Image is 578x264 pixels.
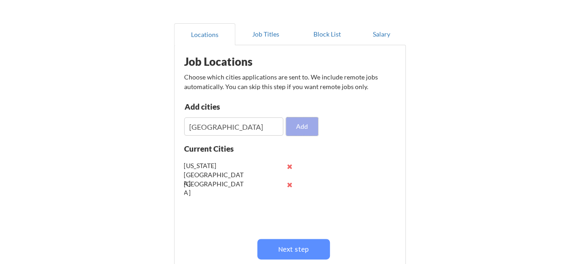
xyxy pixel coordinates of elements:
[184,72,395,91] div: Choose which cities applications are sent to. We include remote jobs automatically. You can skip ...
[286,117,318,136] button: Add
[358,23,406,45] button: Salary
[184,161,244,188] div: [US_STATE][GEOGRAPHIC_DATA]
[184,180,244,197] div: [GEOGRAPHIC_DATA]
[185,103,279,111] div: Add cities
[184,117,284,136] input: Type here...
[257,239,330,259] button: Next step
[184,56,300,67] div: Job Locations
[184,145,254,153] div: Current Cities
[174,23,235,45] button: Locations
[235,23,297,45] button: Job Titles
[297,23,358,45] button: Block List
